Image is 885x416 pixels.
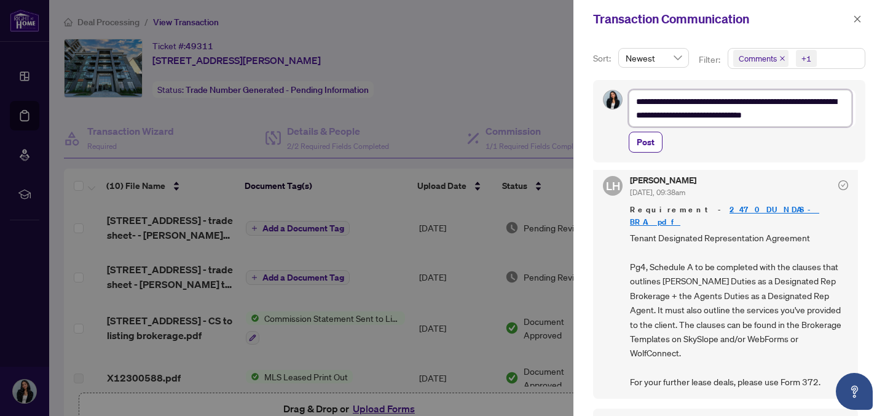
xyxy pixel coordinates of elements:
[801,52,811,65] div: +1
[630,188,685,197] span: [DATE], 09:38am
[779,55,785,62] span: close
[853,15,862,23] span: close
[630,176,696,185] h5: [PERSON_NAME]
[630,231,848,389] span: Tenant Designated Representation Agreement Pg4, Schedule A to be completed with the clauses that ...
[604,90,622,109] img: Profile Icon
[637,132,655,152] span: Post
[733,50,789,67] span: Comments
[836,373,873,410] button: Open asap
[606,177,620,194] span: LH
[699,53,722,66] p: Filter:
[739,52,777,65] span: Comments
[629,132,663,153] button: Post
[593,10,849,28] div: Transaction Communication
[626,49,682,67] span: Newest
[593,52,613,65] p: Sort:
[630,204,848,228] span: Requirement -
[838,180,848,190] span: check-circle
